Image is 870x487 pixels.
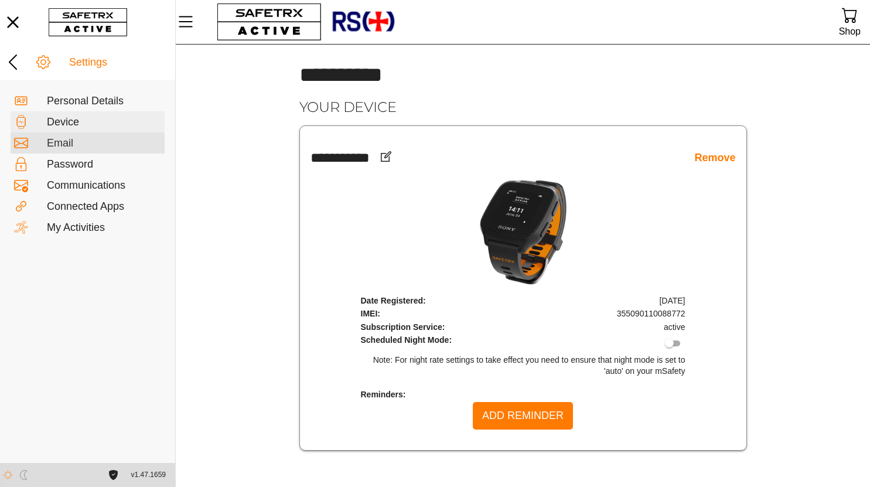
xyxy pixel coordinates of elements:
[47,137,161,150] div: Email
[482,407,564,425] span: Add Reminder
[361,335,452,345] span: Scheduled Night Mode
[299,98,747,116] h2: Your Device
[47,179,161,192] div: Communications
[47,158,161,171] div: Password
[19,470,29,480] img: ModeDark.svg
[47,116,161,129] div: Device
[69,56,172,69] div: Settings
[361,309,380,318] span: IMEI
[14,220,28,234] img: Activities.svg
[47,222,161,234] div: My Activities
[479,179,567,285] img: mSafety.png
[331,3,395,41] img: RescueLogo.png
[47,95,161,108] div: Personal Details
[361,322,445,332] span: Subscription Service
[105,470,121,480] a: License Agreement
[3,470,13,480] img: ModeLight.svg
[361,355,685,377] p: Note: For night rate settings to take effect you need to ensure that night mode is set to 'auto' ...
[542,295,686,306] td: [DATE]
[839,23,861,39] div: Shop
[47,200,161,213] div: Connected Apps
[14,115,28,129] img: Devices.svg
[694,151,735,165] a: Remove
[542,308,686,319] td: 355090110088772
[542,321,686,333] td: active
[361,390,406,399] span: Reminders
[131,469,166,481] span: v1.47.1659
[473,402,573,429] button: Add Reminder
[176,9,205,34] button: Menu
[124,465,173,485] button: v1.47.1659
[361,296,426,305] span: Date Registered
